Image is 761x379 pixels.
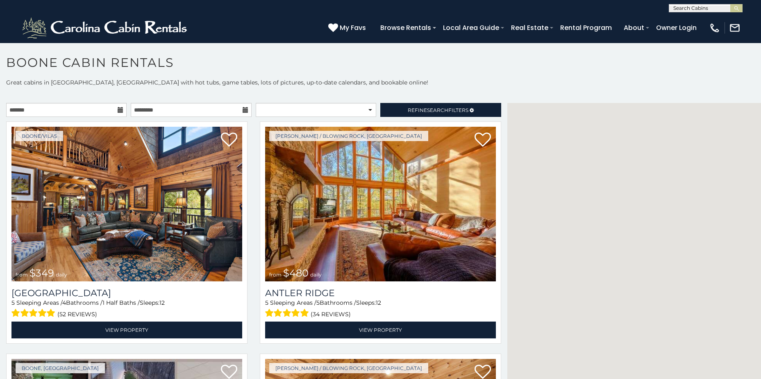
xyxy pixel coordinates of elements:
[20,16,191,40] img: White-1-2.png
[11,288,242,299] h3: Diamond Creek Lodge
[62,299,66,306] span: 4
[265,288,496,299] a: Antler Ridge
[427,107,448,113] span: Search
[340,23,366,33] span: My Favs
[311,309,351,320] span: (34 reviews)
[11,299,242,320] div: Sleeping Areas / Bathrooms / Sleeps:
[265,322,496,338] a: View Property
[221,132,237,149] a: Add to favorites
[56,272,67,278] span: daily
[652,21,701,35] a: Owner Login
[507,21,552,35] a: Real Estate
[265,127,496,281] img: 1714397585_thumbnail.jpeg
[408,107,468,113] span: Refine Filters
[269,272,282,278] span: from
[729,22,741,34] img: mail-regular-white.png
[265,127,496,281] a: from $480 daily
[283,267,309,279] span: $480
[265,299,496,320] div: Sleeping Areas / Bathrooms / Sleeps:
[709,22,720,34] img: phone-regular-white.png
[269,131,428,141] a: [PERSON_NAME] / Blowing Rock, [GEOGRAPHIC_DATA]
[328,23,368,33] a: My Favs
[16,363,105,373] a: Boone, [GEOGRAPHIC_DATA]
[11,127,242,281] a: from $349 daily
[11,127,242,281] img: 1714398500_thumbnail.jpeg
[57,309,97,320] span: (52 reviews)
[11,322,242,338] a: View Property
[102,299,140,306] span: 1 Half Baths /
[475,132,491,149] a: Add to favorites
[376,21,435,35] a: Browse Rentals
[16,272,28,278] span: from
[439,21,503,35] a: Local Area Guide
[11,288,242,299] a: [GEOGRAPHIC_DATA]
[159,299,165,306] span: 12
[269,363,428,373] a: [PERSON_NAME] / Blowing Rock, [GEOGRAPHIC_DATA]
[16,131,63,141] a: Boone/Vilas
[376,299,381,306] span: 12
[556,21,616,35] a: Rental Program
[316,299,320,306] span: 5
[30,267,54,279] span: $349
[310,272,322,278] span: daily
[265,299,268,306] span: 5
[620,21,648,35] a: About
[380,103,501,117] a: RefineSearchFilters
[11,299,15,306] span: 5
